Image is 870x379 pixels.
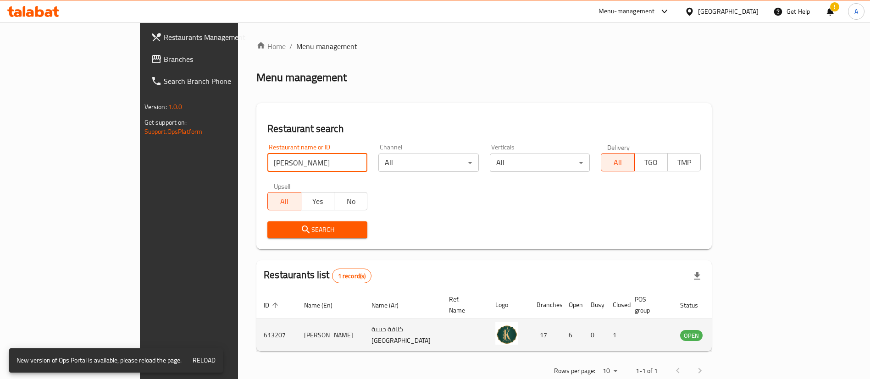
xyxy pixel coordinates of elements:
[304,300,344,311] span: Name (En)
[680,300,710,311] span: Status
[495,322,518,345] img: Kunafa Habiba Amman
[583,319,605,352] td: 0
[275,224,360,236] span: Search
[490,154,590,172] div: All
[598,6,655,17] div: Menu-management
[189,352,219,369] button: Reload
[371,300,410,311] span: Name (Ar)
[297,319,364,352] td: [PERSON_NAME]
[671,156,697,169] span: TMP
[256,41,712,52] nav: breadcrumb
[599,364,621,378] div: Rows per page:
[338,195,364,208] span: No
[144,126,203,137] a: Support.OpsPlatform
[554,365,595,377] p: Rows per page:
[698,6,759,16] div: [GEOGRAPHIC_DATA]
[561,319,583,352] td: 6
[164,54,278,65] span: Branches
[267,154,367,172] input: Search for restaurant name or ID..
[680,330,703,341] div: OPEN
[667,153,701,171] button: TMP
[296,41,357,52] span: Menu management
[267,221,367,238] button: Search
[854,6,858,16] span: A
[144,26,285,48] a: Restaurants Management
[638,156,664,169] span: TGO
[17,351,182,370] div: New version of Ops Portal is available, please reload the page.
[449,294,477,316] span: Ref. Name
[334,192,367,210] button: No
[168,101,183,113] span: 1.0.0
[164,32,278,43] span: Restaurants Management
[256,70,347,85] h2: Menu management
[686,265,708,287] div: Export file
[264,300,281,311] span: ID
[636,365,658,377] p: 1-1 of 1
[267,122,701,136] h2: Restaurant search
[144,48,285,70] a: Branches
[144,101,167,113] span: Version:
[488,291,529,319] th: Logo
[332,272,371,280] span: 1 record(s)
[583,291,605,319] th: Busy
[529,291,561,319] th: Branches
[305,195,331,208] span: Yes
[267,192,301,210] button: All
[144,116,187,128] span: Get support on:
[301,192,334,210] button: Yes
[607,144,630,150] label: Delivery
[635,294,662,316] span: POS group
[256,291,753,352] table: enhanced table
[364,319,442,352] td: كنافة حبيبة [GEOGRAPHIC_DATA]
[164,76,278,87] span: Search Branch Phone
[144,70,285,92] a: Search Branch Phone
[289,41,293,52] li: /
[264,268,371,283] h2: Restaurants list
[561,291,583,319] th: Open
[529,319,561,352] td: 17
[605,291,627,319] th: Closed
[193,355,216,366] span: Reload
[378,154,478,172] div: All
[680,330,703,341] span: OPEN
[605,156,631,169] span: All
[601,153,634,171] button: All
[634,153,668,171] button: TGO
[272,195,297,208] span: All
[274,183,291,189] label: Upsell
[605,319,627,352] td: 1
